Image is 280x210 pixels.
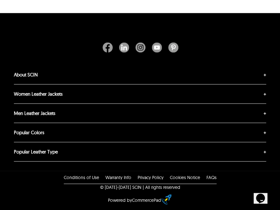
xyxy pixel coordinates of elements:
[253,185,274,204] iframe: chat widget
[14,148,58,154] a: Popular Leather Type
[105,174,131,180] a: Warranty Info
[14,71,38,77] a: About SCIN
[3,3,116,13] div: Welcome to our site, if you need help simply reply to this message, we are online and ready to help.
[132,42,149,52] a: Instagram
[119,42,129,52] img: Linkedin
[116,42,132,52] a: Linkedin
[14,129,44,135] a: Popular Colors
[14,91,63,97] a: Women Leather Jackets
[149,42,165,52] a: Youtube
[108,197,161,203] div: Powered by
[152,42,162,52] img: Youtube
[168,42,178,52] img: Pinterest
[165,42,178,52] a: Pinterest
[103,42,116,52] a: Facebook
[14,110,55,116] a: Men Leather Jackets
[138,174,164,180] a: Privacy Policy
[132,197,161,203] a: CommercePad
[135,42,146,52] img: Instagram
[64,174,99,180] a: Conditions of Use
[103,42,113,52] img: Facebook
[163,194,171,206] a: eCommerce builder by CommercePad
[160,86,274,182] iframe: chat widget
[161,194,171,204] img: eCommerce builder by CommercePad
[100,184,180,190] p: © [DATE]-[DATE] SCIN | All rights reserved
[3,3,104,12] span: Welcome to our site, if you need help simply reply to this message, we are online and ready to help.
